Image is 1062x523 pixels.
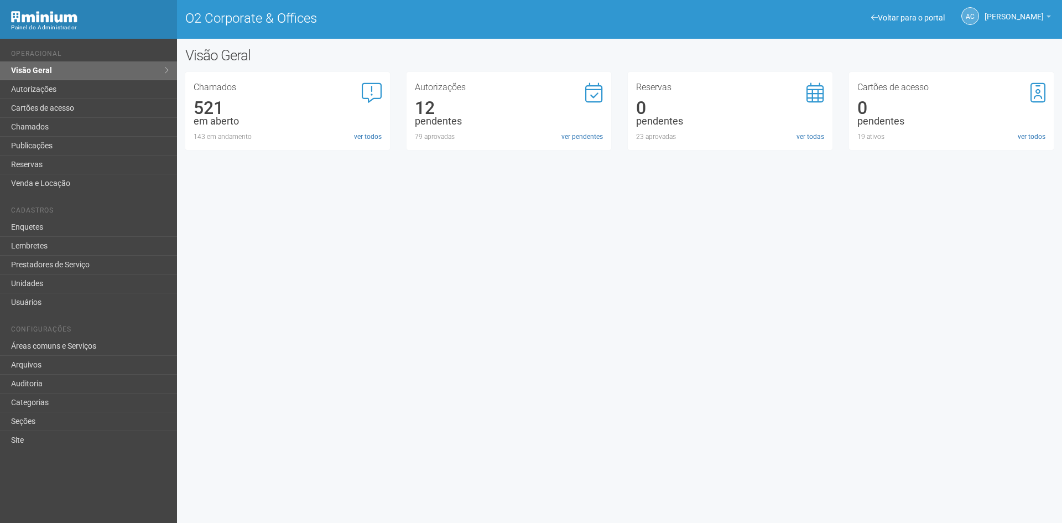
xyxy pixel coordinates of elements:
div: pendentes [636,116,824,126]
h3: Cartões de acesso [857,83,1045,92]
a: AC [961,7,979,25]
img: Minium [11,11,77,23]
li: Cadastros [11,206,169,218]
a: ver todos [1018,132,1045,142]
div: 23 aprovadas [636,132,824,142]
div: pendentes [857,116,1045,126]
div: pendentes [415,116,603,126]
a: ver pendentes [561,132,603,142]
span: Ana Carla de Carvalho Silva [985,2,1044,21]
a: ver todos [354,132,382,142]
h3: Reservas [636,83,824,92]
li: Configurações [11,325,169,337]
div: 79 aprovadas [415,132,603,142]
div: 12 [415,103,603,113]
div: 143 em andamento [194,132,382,142]
div: 19 ativos [857,132,1045,142]
h3: Autorizações [415,83,603,92]
div: Painel do Administrador [11,23,169,33]
div: em aberto [194,116,382,126]
div: 521 [194,103,382,113]
h3: Chamados [194,83,382,92]
a: [PERSON_NAME] [985,14,1051,23]
div: 0 [636,103,824,113]
li: Operacional [11,50,169,61]
a: ver todas [796,132,824,142]
a: Voltar para o portal [871,13,945,22]
div: 0 [857,103,1045,113]
h1: O2 Corporate & Offices [185,11,611,25]
h2: Visão Geral [185,47,538,64]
